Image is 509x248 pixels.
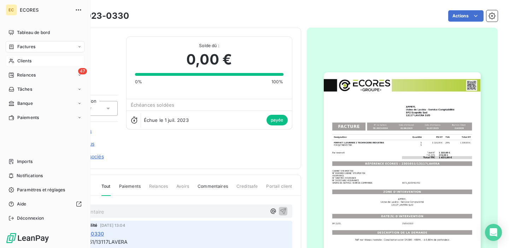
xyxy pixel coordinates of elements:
span: Notifications [17,173,43,179]
span: Avoirs [176,183,189,195]
span: Aide [17,201,27,207]
span: Paiements [17,114,39,121]
span: 0% [135,79,142,85]
span: Tableau de bord [17,29,50,36]
span: Déconnexion [17,215,44,221]
span: Relances [149,183,168,195]
span: Creditsafe [236,183,258,195]
span: 47 [78,68,87,74]
span: Paiements [119,183,141,195]
span: Solde dû : [135,43,283,49]
span: Relances [17,72,36,78]
div: EC [6,4,17,16]
img: Logo LeanPay [6,232,49,244]
button: Actions [448,10,484,22]
span: Portail client [266,183,292,195]
span: payée [267,115,288,125]
span: ECORES [20,7,71,13]
span: Tâches [17,86,32,92]
span: Paramètres et réglages [17,187,65,193]
span: 100% [271,79,283,85]
span: Banque [17,100,33,107]
span: [DATE] 13:04 [100,223,125,227]
a: Aide [6,198,84,210]
span: Tout [101,183,111,196]
span: Imports [17,158,33,165]
span: Clients [17,58,31,64]
span: Commentaires [198,183,228,195]
span: Échéances soldées [131,102,175,108]
div: Open Intercom Messenger [485,224,502,241]
span: 0,00 € [186,49,232,70]
span: Factures [17,44,35,50]
h3: FE-2023-0330 [66,10,129,22]
span: Échue le 1 juil. 2023 [144,117,189,123]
